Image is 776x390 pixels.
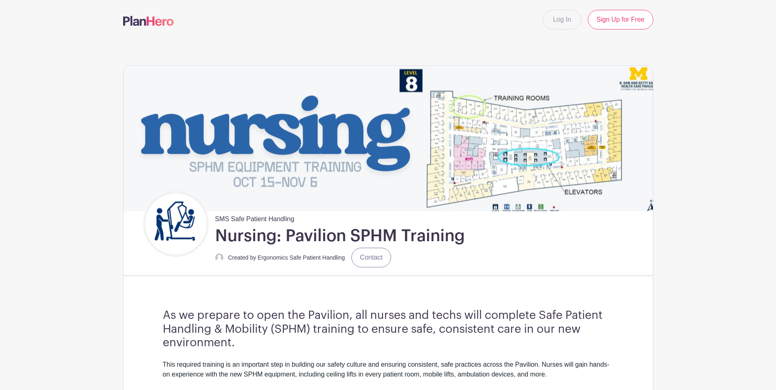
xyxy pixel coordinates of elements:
[124,66,653,211] img: event_banner_9715.png
[588,10,653,29] a: Sign Up for Free
[145,193,207,255] img: Untitled%20design.png
[163,360,614,389] div: This required training is an important step in building our safety culture and ensuring consisten...
[215,226,465,246] h1: Nursing: Pavilion SPHM Training
[215,211,295,224] span: SMS Safe Patient Handling
[123,16,174,26] img: logo-507f7623f17ff9eddc593b1ce0a138ce2505c220e1c5a4e2b4648c50719b7d32.svg
[351,248,391,267] a: Contact
[543,10,581,29] a: Log In
[228,254,345,261] small: Created by Ergonomics Safe Patient Handling
[215,253,223,262] img: default-ce2991bfa6775e67f084385cd625a349d9dcbb7a52a09fb2fda1e96e2d18dcdb.png
[163,309,614,350] h3: As we prepare to open the Pavilion, all nurses and techs will complete Safe Patient Handling & Mo...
